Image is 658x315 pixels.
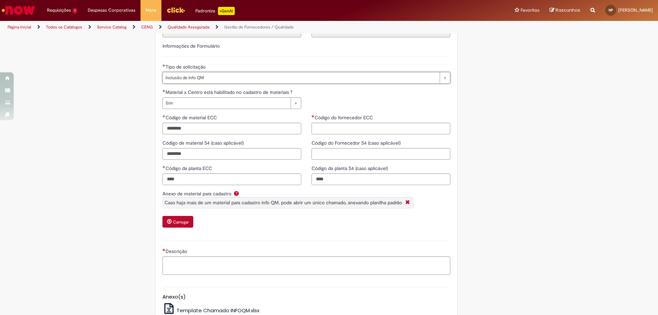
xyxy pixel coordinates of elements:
span: Código da planta ECC [166,165,214,171]
i: Fechar Aviso Por question_anexo_de_material_para_cadastro [404,199,412,206]
input: Código de material S4 (caso aplicável) [162,148,301,160]
a: Gestão de Fornecedores / Qualidade [224,24,294,30]
span: Necessários [312,115,315,118]
img: click_logo_yellow_360x200.png [167,5,185,15]
span: NP [609,8,613,12]
a: CENG [141,24,153,30]
input: Código da planta ECC [162,173,301,185]
span: Caso haja mais de um material para cadastro info QM, pode abrir um único chamado, anexando planil... [164,199,402,206]
span: Anexo de material para cadastro [162,191,233,197]
span: Ajuda para Anexo de material para cadastro [232,191,241,196]
span: Favoritos [521,7,539,14]
input: Código do Fornecedor S4 (caso aplicável) [312,148,450,160]
div: Padroniza [195,7,235,15]
a: Service Catalog [97,24,126,30]
span: Obrigatório Preenchido [162,115,166,118]
span: Rascunhos [556,7,580,13]
input: Código de material ECC [162,123,301,134]
a: Todos os Catálogos [46,24,82,30]
span: Código do fornecedor ECC [315,114,374,121]
img: ServiceNow [1,3,36,17]
input: Código da planta S4 (caso aplicável) [312,173,450,185]
span: Obrigatório Preenchido [162,89,166,92]
span: Descrição [166,248,188,254]
span: [PERSON_NAME] [618,7,653,13]
a: Página inicial [8,24,31,30]
ul: Trilhas de página [5,21,434,34]
span: Requisições [47,7,71,14]
span: More [146,7,156,14]
input: Código do fornecedor ECC [312,123,450,134]
span: Inclusão de Info QM [166,72,436,83]
span: 1 [72,8,77,14]
span: Código de material S4 (caso aplicável) [162,140,245,146]
span: Material x Centro está habilitado no cadastro de materiais ? [166,89,294,95]
span: Sim [166,98,287,109]
span: Despesas Corporativas [88,7,135,14]
span: Código do Fornecedor S4 (caso aplicável) [312,140,402,146]
h5: Anexo(s) [162,294,450,300]
label: Informações de Formulário [162,43,220,49]
span: Necessários [162,249,166,251]
a: Template Chamado INFOQM.xlsx [162,307,260,314]
span: Obrigatório Preenchido [162,166,166,168]
small: Carregar [173,219,189,225]
span: Código da planta S4 (caso aplicável) [312,165,389,171]
textarea: Descrição [162,256,450,275]
span: Tipo de solicitação [166,64,207,70]
span: Código de material ECC [166,114,218,121]
p: +GenAi [218,7,235,15]
button: Carregar anexo de Anexo de material para cadastro [162,216,193,228]
span: Template Chamado INFOQM.xlsx [176,307,259,314]
a: Rascunhos [550,7,580,14]
span: Obrigatório Preenchido [162,64,166,67]
a: Qualidade Assegurada [168,24,209,30]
